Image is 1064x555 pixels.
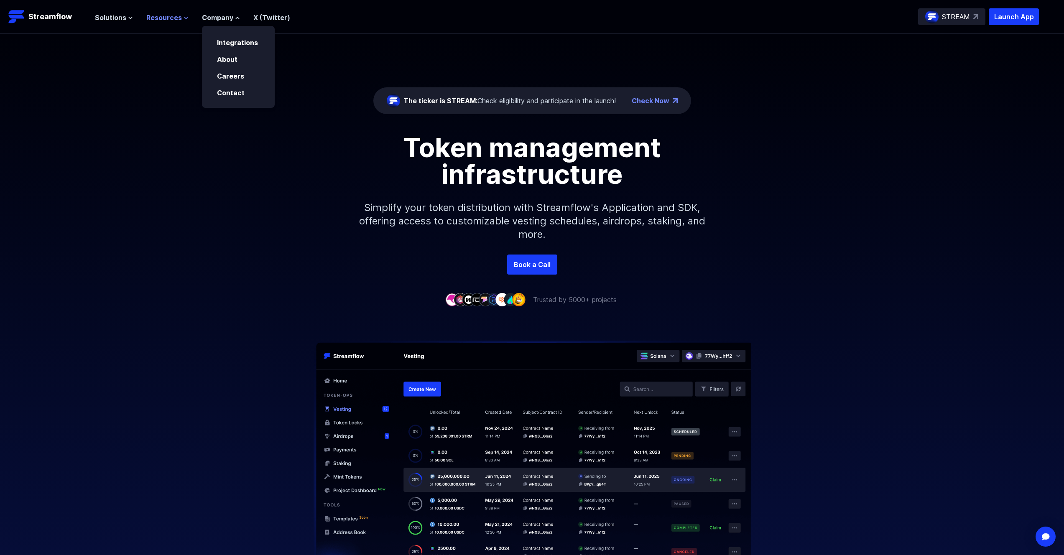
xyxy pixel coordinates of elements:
[504,293,517,306] img: company-8
[95,13,133,23] button: Solutions
[8,8,87,25] a: Streamflow
[487,293,500,306] img: company-6
[8,8,25,25] img: Streamflow Logo
[925,10,939,23] img: streamflow-logo-circle.png
[673,98,678,103] img: top-right-arrow.png
[403,96,616,106] div: Check eligibility and participate in the launch!
[217,38,258,47] a: Integrations
[462,293,475,306] img: company-3
[445,293,459,306] img: company-1
[479,293,492,306] img: company-5
[470,293,484,306] img: company-4
[28,11,72,23] p: Streamflow
[217,72,244,80] a: Careers
[387,94,400,107] img: streamflow-logo-circle.png
[217,55,237,64] a: About
[632,96,669,106] a: Check Now
[352,188,712,255] p: Simplify your token distribution with Streamflow's Application and SDK, offering access to custom...
[973,14,978,19] img: top-right-arrow.svg
[146,13,189,23] button: Resources
[202,13,233,23] span: Company
[942,12,970,22] p: STREAM
[533,295,617,305] p: Trusted by 5000+ projects
[495,293,509,306] img: company-7
[1036,527,1056,547] div: Open Intercom Messenger
[403,97,477,105] span: The ticker is STREAM:
[989,8,1039,25] button: Launch App
[507,255,557,275] a: Book a Call
[344,134,720,188] h1: Token management infrastructure
[253,13,290,22] a: X (Twitter)
[512,293,526,306] img: company-9
[918,8,985,25] a: STREAM
[217,89,245,97] a: Contact
[95,13,126,23] span: Solutions
[202,13,240,23] button: Company
[146,13,182,23] span: Resources
[454,293,467,306] img: company-2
